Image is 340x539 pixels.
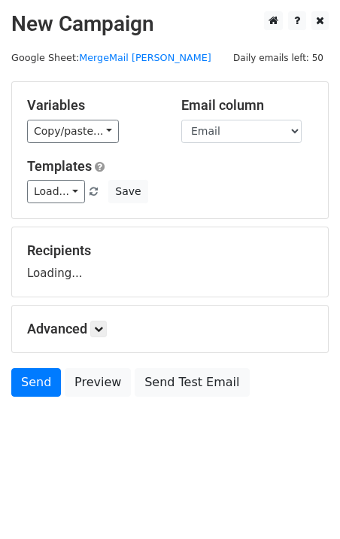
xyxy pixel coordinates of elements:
[11,368,61,397] a: Send
[181,97,313,114] h5: Email column
[27,158,92,174] a: Templates
[108,180,147,203] button: Save
[27,242,313,282] div: Loading...
[27,321,313,337] h5: Advanced
[27,180,85,203] a: Load...
[27,97,159,114] h5: Variables
[27,242,313,259] h5: Recipients
[11,11,329,37] h2: New Campaign
[65,368,131,397] a: Preview
[79,52,211,63] a: MergeMail [PERSON_NAME]
[11,52,211,63] small: Google Sheet:
[135,368,249,397] a: Send Test Email
[228,50,329,66] span: Daily emails left: 50
[228,52,329,63] a: Daily emails left: 50
[27,120,119,143] a: Copy/paste...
